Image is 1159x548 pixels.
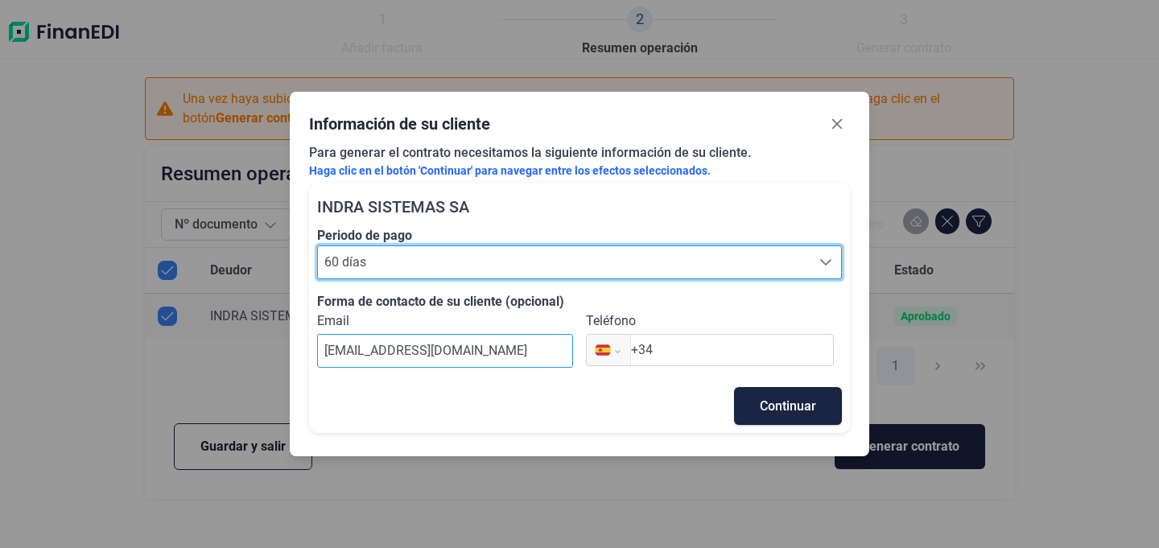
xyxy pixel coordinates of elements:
[309,163,850,179] p: Haga clic en el botón 'Continuar' para navegar entre los efectos seleccionados.
[309,143,850,163] div: Para generar el contrato necesitamos la siguiente información de su cliente.
[309,113,490,135] div: Información de su cliente
[810,246,841,278] div: Seleccione el periodo de pago
[317,334,573,368] input: Correo electrónico
[734,387,842,425] button: Continuar
[824,111,850,137] button: Close
[586,311,842,374] div: Teléfono
[317,311,573,374] div: Email
[317,197,469,216] span: INDRA SISTEMAS SA
[317,292,842,311] div: Forma de contacto de su cliente (opcional)
[760,400,816,412] span: Continuar
[317,226,842,245] label: Periodo de pago
[318,246,810,278] span: 60 días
